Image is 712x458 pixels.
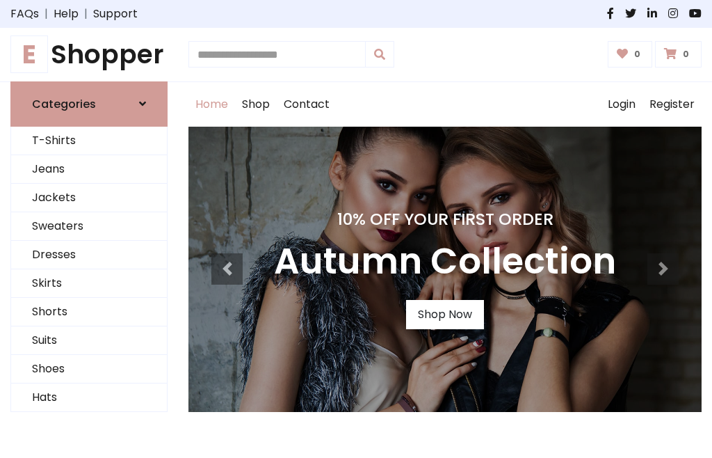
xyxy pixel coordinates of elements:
a: 0 [608,41,653,68]
span: | [79,6,93,22]
a: Shoes [11,355,167,384]
h1: Shopper [10,39,168,70]
h3: Autumn Collection [274,240,616,283]
a: Dresses [11,241,167,269]
span: 0 [631,48,644,61]
h4: 10% Off Your First Order [274,210,616,229]
a: Categories [10,81,168,127]
a: Shop Now [406,300,484,329]
a: Register [642,82,702,127]
a: EShopper [10,39,168,70]
span: | [39,6,54,22]
a: 0 [655,41,702,68]
a: Jeans [11,155,167,184]
a: Help [54,6,79,22]
h6: Categories [32,97,96,111]
a: Suits [11,326,167,355]
a: Support [93,6,138,22]
a: Skirts [11,269,167,298]
a: T-Shirts [11,127,167,155]
a: Home [188,82,235,127]
a: Contact [277,82,337,127]
a: Shorts [11,298,167,326]
a: Jackets [11,184,167,212]
span: E [10,35,48,73]
a: Login [601,82,642,127]
a: Sweaters [11,212,167,241]
a: Shop [235,82,277,127]
span: 0 [679,48,693,61]
a: Hats [11,384,167,412]
a: FAQs [10,6,39,22]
